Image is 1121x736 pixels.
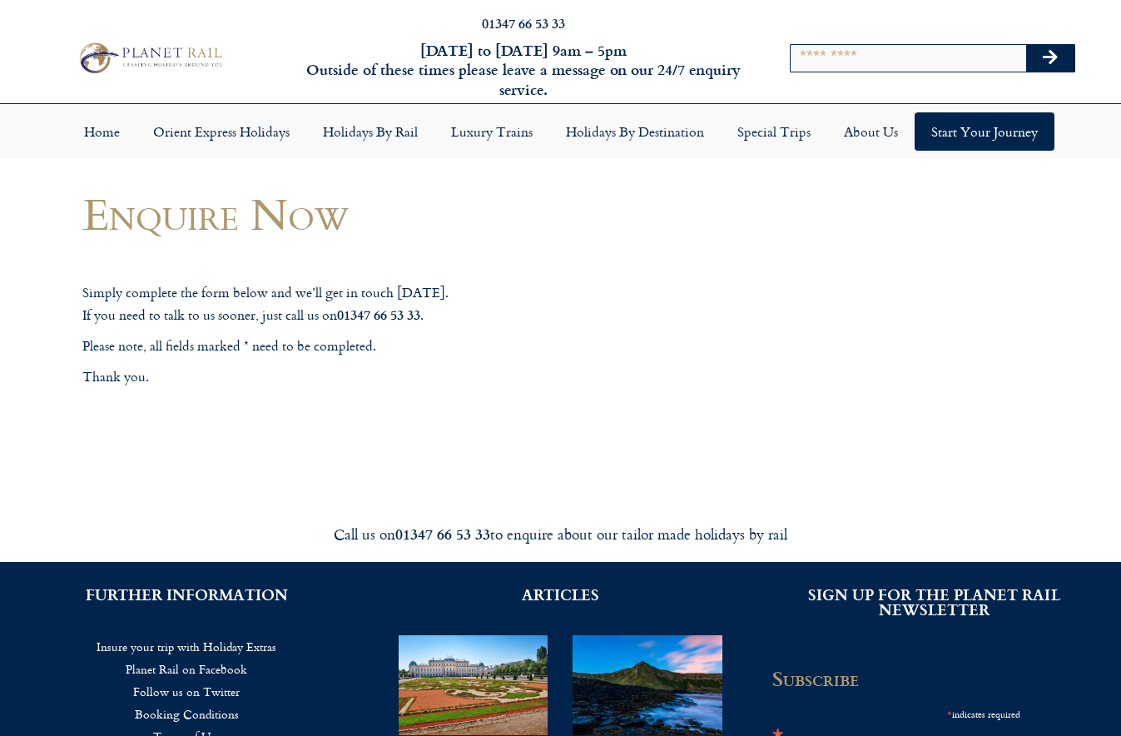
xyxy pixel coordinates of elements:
[772,667,1030,690] h2: Subscribe
[67,112,136,151] a: Home
[482,13,565,32] a: 01347 66 53 33
[25,703,349,725] a: Booking Conditions
[395,523,490,545] strong: 01347 66 53 33
[25,587,349,602] h2: FURTHER INFORMATION
[95,525,1027,544] div: Call us on to enquire about our tailor made holidays by rail
[25,658,349,680] a: Planet Rail on Facebook
[772,703,1020,724] div: indicates required
[82,189,707,238] h1: Enquire Now
[25,635,349,658] a: Insure your trip with Holiday Extras
[25,680,349,703] a: Follow us on Twitter
[1026,45,1074,72] button: Search
[306,112,434,151] a: Holidays by Rail
[82,282,707,326] p: Simply complete the form below and we’ll get in touch [DATE]. If you need to talk to us sooner, j...
[827,112,915,151] a: About Us
[82,336,707,357] p: Please note, all fields marked * need to be completed.
[73,39,226,77] img: Planet Rail Train Holidays Logo
[915,112,1054,151] a: Start your Journey
[82,366,707,388] p: Thank you.
[399,587,722,602] h2: ARTICLES
[549,112,721,151] a: Holidays by Destination
[136,112,306,151] a: Orient Express Holidays
[8,112,1113,151] nav: Menu
[434,112,549,151] a: Luxury Trains
[303,41,743,99] h6: [DATE] to [DATE] 9am – 5pm Outside of these times please leave a message on our 24/7 enquiry serv...
[721,112,827,151] a: Special Trips
[337,305,420,324] strong: 01347 66 53 33
[772,587,1096,617] h2: SIGN UP FOR THE PLANET RAIL NEWSLETTER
